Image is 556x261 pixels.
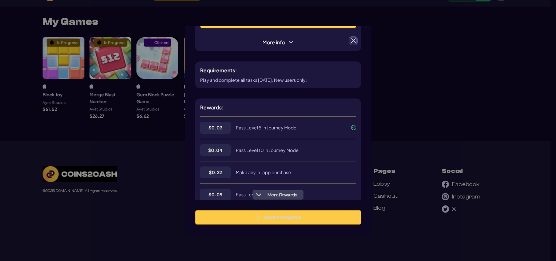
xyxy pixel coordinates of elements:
[253,190,303,200] button: More Rewards
[200,67,237,74] h5: Requirements:
[195,210,361,225] button: Start Playing
[200,77,307,83] p: Play and complete all tasks [DATE]. New users only.
[236,192,299,197] span: Pass Level 20 in Journey Mode
[208,124,222,131] span: $ 0.03
[265,192,300,198] span: More Rewards
[209,169,222,176] span: $ 0.22
[208,191,222,198] span: $ 0.09
[236,125,297,130] span: Pass Level 5 in Journey Mode
[200,104,223,111] h5: Rewards:
[257,39,299,46] span: More info
[236,169,291,175] span: Make any in-app purchase
[208,147,222,153] span: $ 0.04
[236,147,299,153] span: Pass Level 10 in Journey Mode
